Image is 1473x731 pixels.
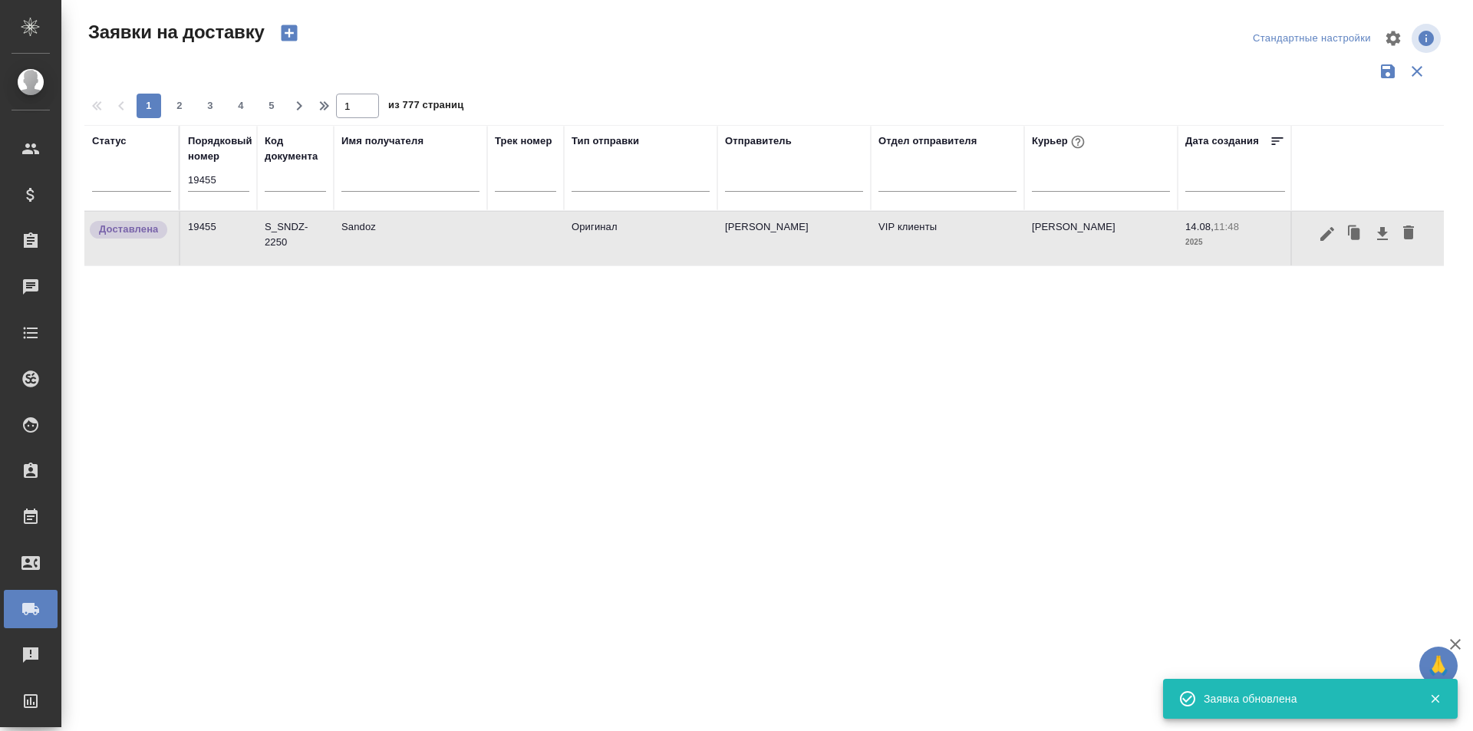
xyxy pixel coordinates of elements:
span: 4 [229,98,253,114]
button: 3 [198,94,222,118]
td: [PERSON_NAME] [1024,212,1178,265]
div: split button [1249,27,1375,51]
span: 3 [198,98,222,114]
div: Заявка обновлена [1204,691,1406,706]
button: Сбросить фильтры [1402,57,1432,86]
div: Отдел отправителя [878,133,977,149]
button: Клонировать [1340,219,1369,249]
button: 🙏 [1419,647,1458,685]
td: S_SNDZ-2250 [257,212,334,265]
td: Sandoz [334,212,487,265]
td: Оригинал [564,212,717,265]
span: 🙏 [1425,650,1452,682]
div: Тип отправки [572,133,639,149]
span: 5 [259,98,284,114]
div: Дата создания [1185,133,1259,149]
button: 2 [167,94,192,118]
button: Создать [271,20,308,46]
button: Скачать [1369,219,1396,249]
button: 4 [229,94,253,118]
span: из 777 страниц [388,96,463,118]
p: Доставлена [99,222,158,237]
div: Отправитель [725,133,792,149]
button: Удалить [1396,219,1422,249]
p: 14.08, [1185,221,1214,232]
div: Порядковый номер [188,133,252,164]
span: Посмотреть информацию [1412,24,1444,53]
span: 2 [167,98,192,114]
button: 5 [259,94,284,118]
button: Редактировать [1314,219,1340,249]
td: 19455 [180,212,257,265]
div: Курьер [1032,132,1088,152]
p: 2025 [1185,235,1285,250]
button: Сохранить фильтры [1373,57,1402,86]
td: [PERSON_NAME] [717,212,871,265]
span: Заявки на доставку [84,20,265,44]
td: VIP клиенты [871,212,1024,265]
button: Закрыть [1419,692,1451,706]
div: Документы доставлены, фактическая дата доставки проставиться автоматически [88,219,171,240]
div: Статус [92,133,127,149]
span: Настроить таблицу [1375,20,1412,57]
div: Трек номер [495,133,552,149]
div: Имя получателя [341,133,423,149]
button: При выборе курьера статус заявки автоматически поменяется на «Принята» [1068,132,1088,152]
p: 11:48 [1214,221,1239,232]
div: Код документа [265,133,326,164]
